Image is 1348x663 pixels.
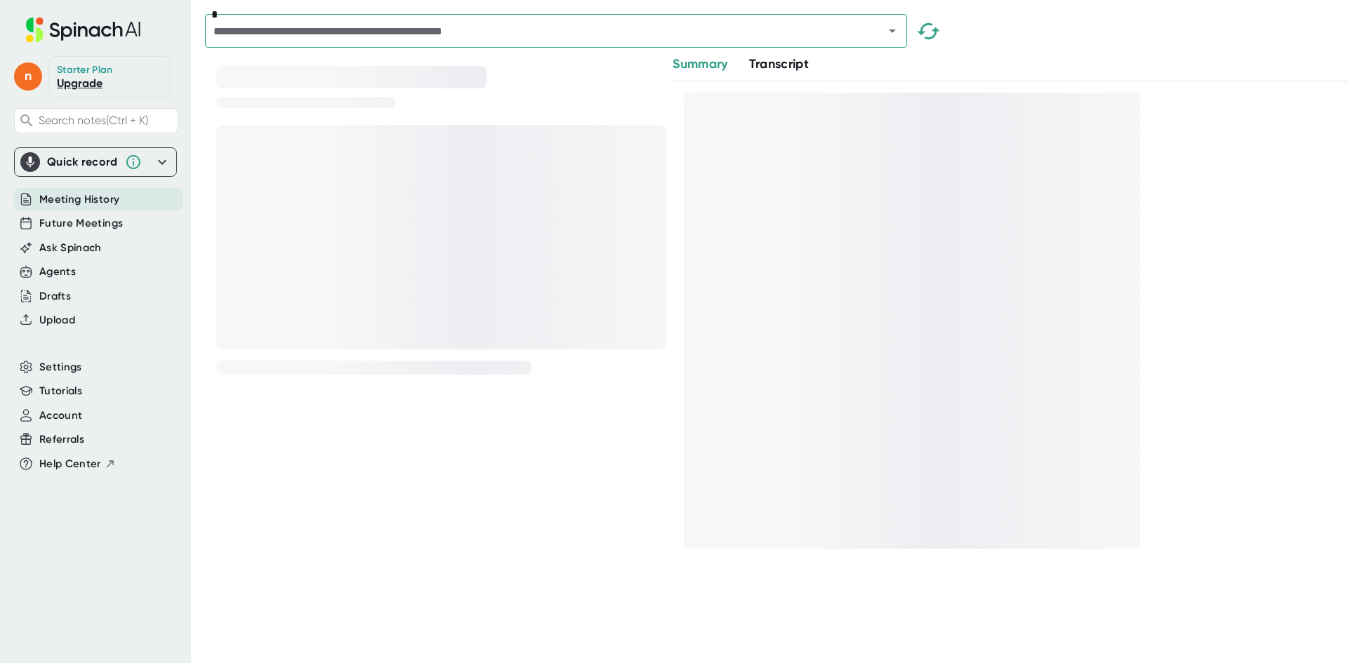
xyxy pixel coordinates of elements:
[749,56,810,72] span: Transcript
[39,215,123,232] button: Future Meetings
[39,456,116,472] button: Help Center
[47,155,118,169] div: Quick record
[39,312,75,328] button: Upload
[749,55,810,74] button: Transcript
[39,240,102,256] button: Ask Spinach
[39,359,82,375] button: Settings
[39,192,119,208] button: Meeting History
[14,62,42,91] span: n
[883,21,902,41] button: Open
[20,148,171,176] div: Quick record
[39,456,101,472] span: Help Center
[39,114,148,127] span: Search notes (Ctrl + K)
[39,431,84,448] button: Referrals
[39,383,82,399] button: Tutorials
[57,76,103,90] a: Upgrade
[673,56,727,72] span: Summary
[39,264,76,280] button: Agents
[673,55,727,74] button: Summary
[1300,615,1334,649] iframe: Intercom live chat
[57,64,113,76] div: Starter Plan
[39,288,71,304] button: Drafts
[39,408,82,424] button: Account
